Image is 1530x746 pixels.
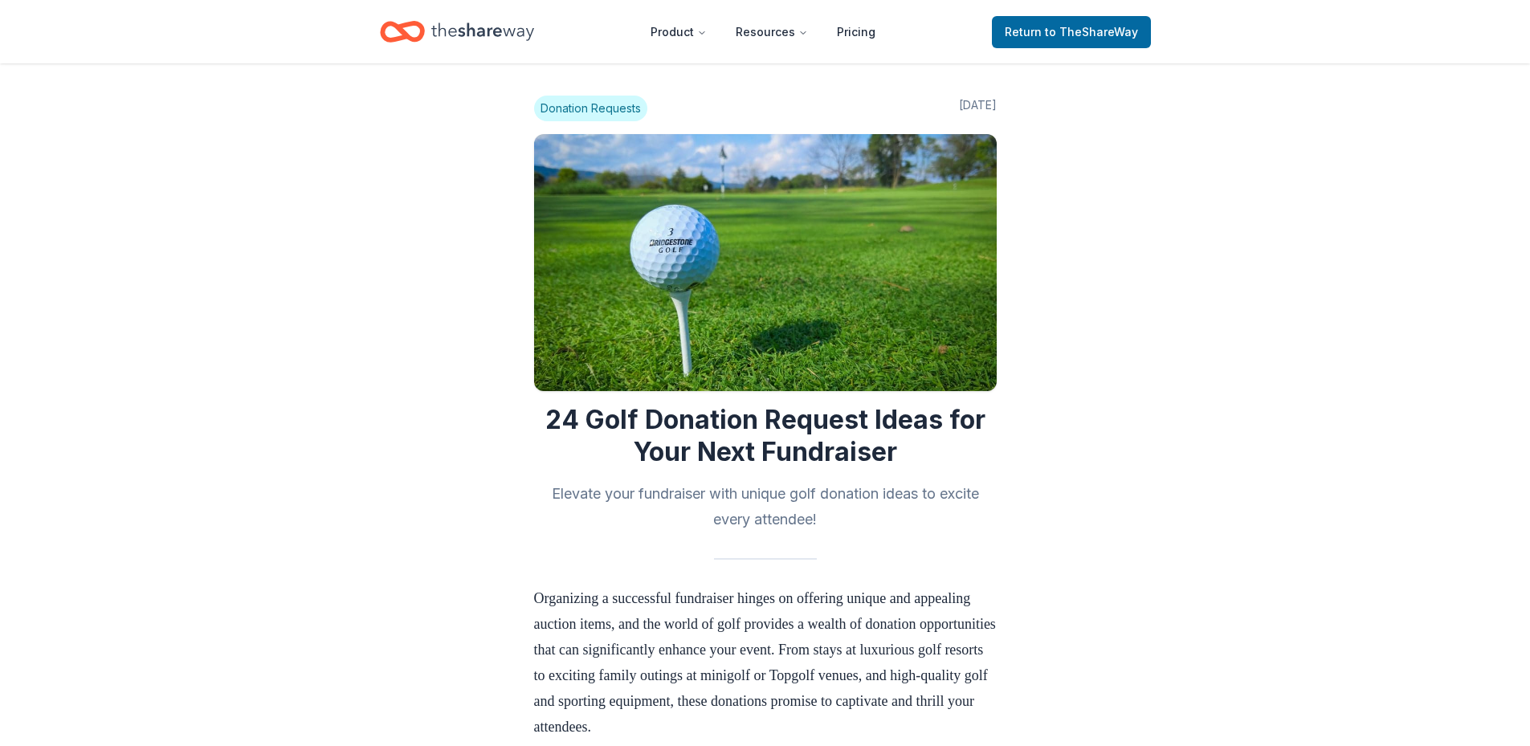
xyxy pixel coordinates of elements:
a: Home [380,13,534,51]
span: Return [1005,22,1138,42]
button: Resources [723,16,821,48]
nav: Main [638,13,888,51]
span: Donation Requests [534,96,647,121]
a: Pricing [824,16,888,48]
a: Returnto TheShareWay [992,16,1151,48]
span: to TheShareWay [1045,25,1138,39]
img: Image for 24 Golf Donation Request Ideas for Your Next Fundraiser [534,134,997,391]
h2: Elevate your fundraiser with unique golf donation ideas to excite every attendee! [534,481,997,532]
h1: 24 Golf Donation Request Ideas for Your Next Fundraiser [534,404,997,468]
p: Organizing a successful fundraiser hinges on offering unique and appealing auction items, and the... [534,585,997,740]
button: Product [638,16,720,48]
span: [DATE] [959,96,997,121]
